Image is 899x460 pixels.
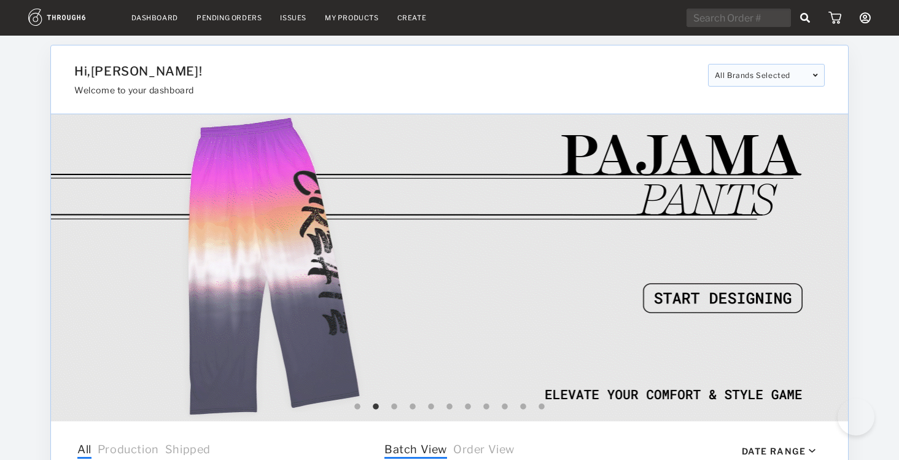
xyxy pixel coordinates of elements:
[517,401,529,413] button: 10
[828,12,841,24] img: icon_cart.dab5cea1.svg
[165,443,211,459] span: Shipped
[325,14,379,22] a: My Products
[480,401,492,413] button: 8
[197,14,262,22] a: Pending Orders
[370,401,382,413] button: 2
[443,401,456,413] button: 6
[98,443,159,459] span: Production
[131,14,178,22] a: Dashboard
[499,401,511,413] button: 9
[74,64,698,79] h1: Hi, [PERSON_NAME] !
[280,14,306,22] a: Issues
[687,9,791,27] input: Search Order #
[838,399,874,435] iframe: Toggle Customer Support
[809,449,815,453] img: icon_caret_down_black.69fb8af9.svg
[453,443,515,459] span: Order View
[425,401,437,413] button: 5
[74,85,698,95] h3: Welcome to your dashboard
[742,446,806,456] div: Date Range
[351,401,364,413] button: 1
[28,9,113,26] img: logo.1c10ca64.svg
[708,64,825,87] div: All Brands Selected
[51,114,849,421] img: 42c378ce-cd68-4ed9-a687-cf168e52a688.gif
[407,401,419,413] button: 4
[77,443,91,459] span: All
[397,14,427,22] a: Create
[384,443,447,459] span: Batch View
[462,401,474,413] button: 7
[388,401,400,413] button: 3
[535,401,548,413] button: 11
